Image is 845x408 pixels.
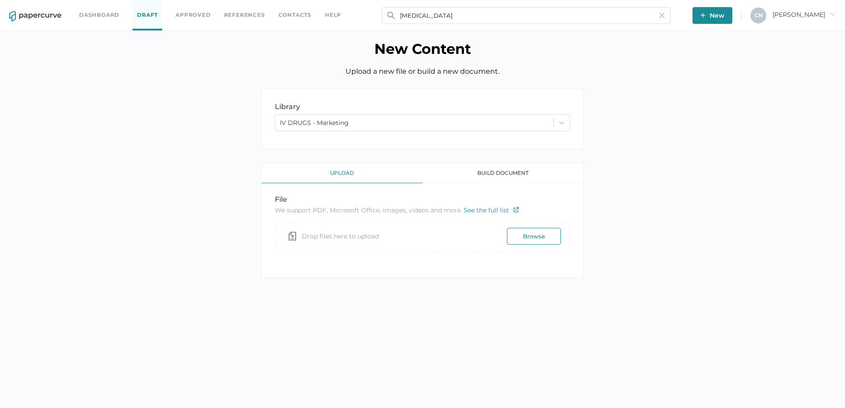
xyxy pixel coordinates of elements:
span: Drop files here to upload [302,227,379,246]
div: library [275,102,570,111]
h1: New Content [7,40,838,57]
div: file [275,195,570,204]
img: external-link-icon.7ec190a1.svg [514,207,519,212]
button: New [693,7,732,24]
div: upload [262,163,422,183]
img: cross-light-grey.10ea7ca4.svg [659,13,665,18]
a: Contacts [278,10,312,20]
button: Browse [507,228,561,245]
div: IV DRUGS - Marketing [280,119,349,127]
i: arrow_right [830,11,836,17]
a: Dashboard [79,10,119,20]
img: search.bf03fe8b.svg [388,12,395,19]
span: [PERSON_NAME] [773,11,836,19]
div: help [325,10,341,20]
img: upload.f897cb3d.svg [289,232,297,241]
a: See the full list [464,206,519,214]
span: Upload a new file or build a new document. [346,67,499,76]
img: plus-white.e19ec114.svg [700,13,705,18]
span: C N [754,12,763,19]
span: New [700,7,724,24]
img: papercurve-logo-colour.7244d18c.svg [9,11,61,22]
div: build document [422,163,583,183]
a: Approved [175,10,210,20]
a: References [224,10,265,20]
input: Search Workspace [382,7,670,24]
p: We support PDF, Microsoft Office, images, videos and more. [275,205,570,215]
